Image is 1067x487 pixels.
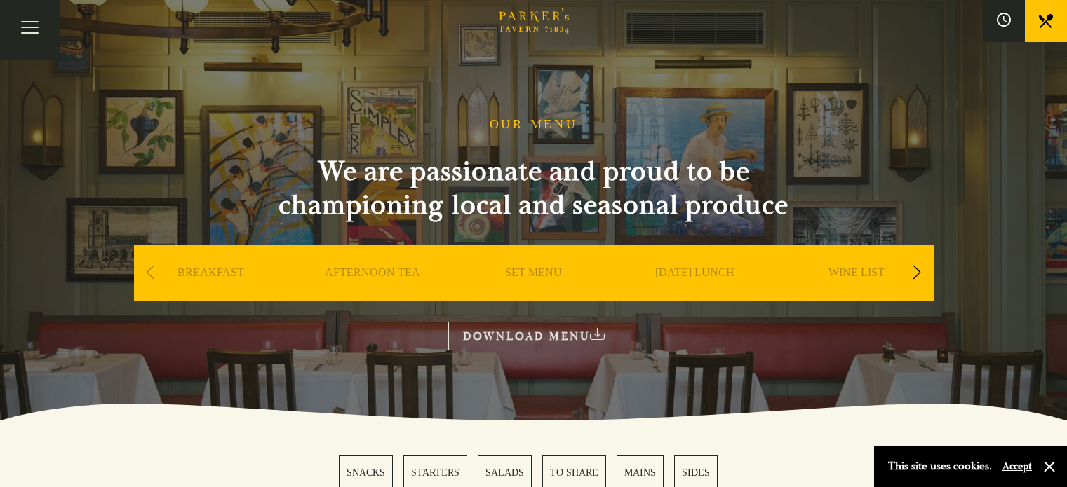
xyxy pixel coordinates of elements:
[779,245,934,343] div: 5 / 9
[325,266,420,322] a: AFTERNOON TEA
[505,266,562,322] a: SET MENU
[828,266,885,322] a: WINE LIST
[134,245,288,343] div: 1 / 9
[253,155,814,222] h2: We are passionate and proud to be championing local and seasonal produce
[177,266,244,322] a: BREAKFAST
[448,322,619,350] a: DOWNLOAD MENU
[457,245,611,343] div: 3 / 9
[1042,460,1056,474] button: Close and accept
[655,266,734,322] a: [DATE] LUNCH
[908,257,927,288] div: Next slide
[295,245,450,343] div: 2 / 9
[1002,460,1032,473] button: Accept
[888,456,992,476] p: This site uses cookies.
[490,117,578,132] h1: OUR MENU
[618,245,772,343] div: 4 / 9
[141,257,160,288] div: Previous slide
